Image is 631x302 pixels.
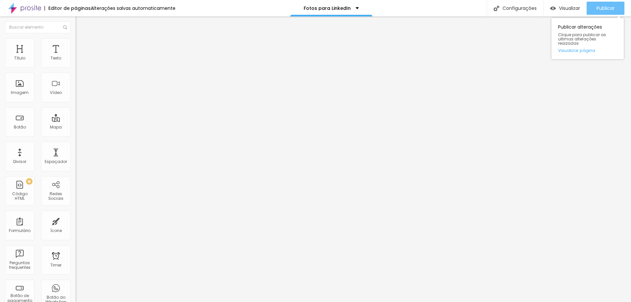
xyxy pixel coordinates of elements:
[50,228,62,233] div: Ícone
[11,90,29,95] div: Imagem
[550,6,556,11] img: view-1.svg
[44,6,91,11] div: Editor de páginas
[596,6,615,11] span: Publicar
[50,125,62,129] div: Mapa
[7,261,33,270] div: Perguntas frequentes
[9,228,31,233] div: Formulário
[45,159,67,164] div: Espaçador
[14,125,26,129] div: Botão
[50,90,62,95] div: Vídeo
[544,2,587,15] button: Visualizar
[304,6,351,11] p: Fotos para LinkedIn
[91,6,175,11] div: Alterações salvas automaticamente
[13,159,26,164] div: Divisor
[558,48,617,53] a: Visualizar página
[559,6,580,11] span: Visualizar
[5,21,71,33] input: Buscar elemento
[558,33,617,46] span: Clique para publicar as ultimas alterações reaizadas
[7,192,33,201] div: Código HTML
[63,25,67,29] img: Icone
[43,192,69,201] div: Redes Sociais
[51,56,61,60] div: Texto
[587,2,624,15] button: Publicar
[50,263,61,267] div: Timer
[494,6,499,11] img: Icone
[76,16,631,302] iframe: Editor
[14,56,25,60] div: Título
[551,18,624,59] div: Publicar alterações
